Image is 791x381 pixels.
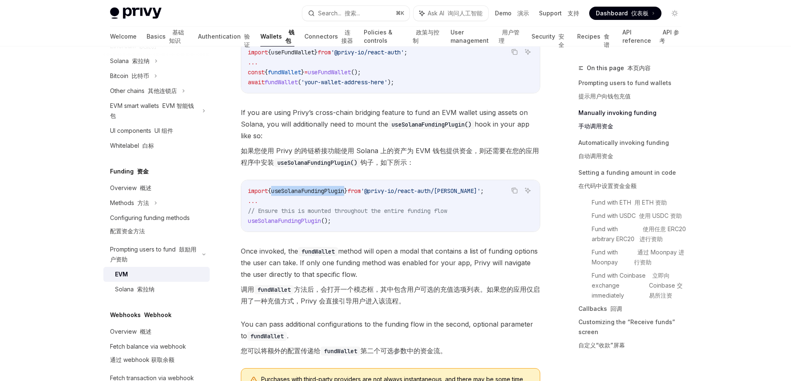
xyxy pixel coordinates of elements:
a: Connectors 连接器 [304,27,354,46]
code: fundWallet [298,247,338,256]
a: User management 用户管理 [451,27,522,46]
a: Dashboard 仪表板 [589,7,661,20]
font: 安全 [558,33,564,48]
a: Customizing the “Receive funds” screen自定义“收款”屏幕 [578,315,688,355]
font: 用户管理 [499,29,519,44]
span: fundWallet [268,68,301,76]
span: = [304,68,308,76]
font: 立即向 Coinbase 交易所注资 [649,272,683,299]
a: Whitelabel 白标 [103,138,210,153]
button: Toggle dark mode [668,7,681,20]
code: fundWallet [247,332,287,341]
button: Ask AI 询问人工智能 [414,6,488,21]
span: ; [404,49,407,56]
span: If you are using Privy’s cross-chain bridging feature to fund an EVM wallet using assets on Solan... [241,107,540,171]
a: Setting a funding amount in code在代码中设置资金金额 [578,166,688,196]
span: '@privy-io/react-auth/[PERSON_NAME]' [361,187,480,195]
font: 在代码中设置资金金额 [578,182,637,189]
span: You can pass additional configurations to the funding flow in the second, optional parameter to . [241,318,540,360]
a: Fund with ETH 用 ETH 资助 [592,196,688,209]
font: 使用任意 ERC20 进行资助 [639,225,688,242]
span: useFundWallet [271,49,314,56]
span: // Ensure this is mounted throughout the entire funding flow [248,207,447,215]
span: ... [248,59,258,66]
font: Webhook [144,311,171,318]
div: Solana [115,284,154,294]
span: const [248,68,264,76]
a: Basics 基础知识 [147,27,189,46]
code: fundWallet [321,347,360,356]
a: Demo 演示 [495,9,529,17]
h5: Webhooks [110,310,171,320]
font: 使用 USDC 资助 [639,212,682,219]
font: 政策与控制 [413,29,439,44]
span: (); [321,217,331,225]
font: 自定义“收款”屏幕 [578,342,625,349]
span: (); [351,68,361,76]
a: Welcome [110,27,137,46]
a: Policies & controls 政策与控制 [364,27,441,46]
div: Search... [318,8,360,18]
a: Solana 索拉纳 [103,282,210,297]
div: Other chains [110,86,177,96]
div: Configuring funding methods [110,213,190,239]
font: 验证 [244,33,250,48]
font: 用 ETH 资助 [634,199,667,206]
font: 演示 [517,10,529,17]
span: from [348,187,361,195]
div: EVM [115,269,128,279]
span: Ask AI [428,9,482,17]
a: UI components UI 组件 [103,123,210,138]
a: Callbacks 回调 [578,302,688,315]
span: import [248,49,268,56]
img: light logo [110,7,162,19]
font: 调用 方法后，会打开一个模态框，其中包含用户可选的充值选项列表。如果您的应用仅启用了一种充值方式，Privy 会直接引导用户进入该流程。 [241,285,540,305]
div: Whitelabel [110,141,154,151]
div: Methods [110,198,149,208]
font: 方法 [137,199,149,206]
font: 自动调用资金 [578,152,613,159]
div: Solana [110,56,149,66]
font: 询问人工智能 [448,10,482,17]
span: useSolanaFundingPlugin [271,187,344,195]
a: Overview 概述 [103,181,210,195]
font: 配置资金方法 [110,227,145,234]
code: useSolanaFundingPlugin() [388,120,475,129]
a: Recipes 食谱 [577,27,612,46]
div: Overview [110,183,152,193]
span: await [248,78,264,86]
span: Once invoked, the method will open a modal that contains a list of funding options the user can t... [241,245,540,310]
font: 回调 [610,305,622,312]
a: Fund with Moonpay 通过 Moonpay 进行资助 [592,246,688,269]
span: ; [480,187,484,195]
a: Fund with USDC 使用 USDC 资助 [592,209,688,222]
button: Ask AI [522,185,533,196]
button: Copy the contents from the code block [509,46,520,57]
font: 手动调用资金 [578,122,613,129]
a: Automatically invoking funding自动调用资金 [578,136,688,166]
span: from [318,49,331,56]
font: 连接器 [341,29,353,44]
a: Manually invoking funding手动调用资金 [578,106,688,136]
div: Overview [110,327,152,337]
button: Search... 搜索...⌘K [302,6,409,21]
font: 搜索... [345,10,360,17]
span: ); [387,78,394,86]
font: 钱包 [285,29,294,44]
font: 您可以将额外的配置传递给 第二个可选参数中的资金流。 [241,347,447,355]
font: 提示用户向钱包充值 [578,93,631,100]
span: { [268,187,271,195]
button: Ask AI [522,46,533,57]
font: 概述 [140,184,152,191]
font: 概述 [140,328,152,335]
font: 通过 webhook 获取余额 [110,356,174,363]
div: EVM smart wallets [110,101,197,121]
a: Security 安全 [531,27,567,46]
span: ... [248,197,258,205]
font: 资金 [137,168,149,175]
font: 食谱 [604,33,610,48]
font: 如果您使用 Privy 的跨链桥接功能使用 Solana 上的资产为 EVM 钱包提供资金，则还需要在您的应用程序中安装 钩子，如下所示： [241,147,539,166]
span: Dashboard [596,9,649,17]
span: On this page [587,63,651,73]
span: useSolanaFundingPlugin [248,217,321,225]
